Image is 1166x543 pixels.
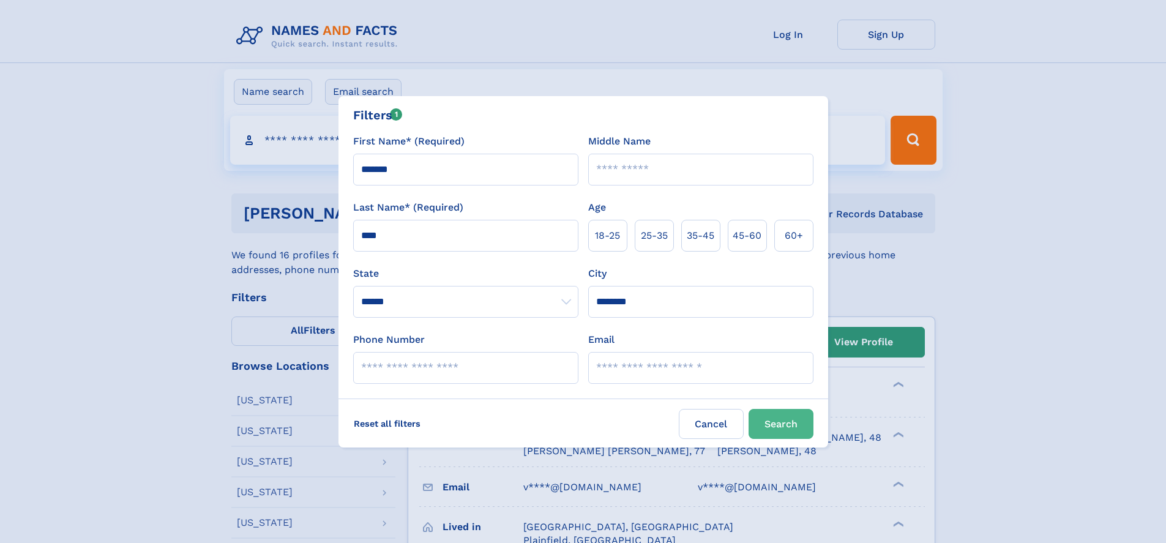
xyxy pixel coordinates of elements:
label: First Name* (Required) [353,134,465,149]
span: 35‑45 [687,228,714,243]
label: Age [588,200,606,215]
label: Reset all filters [346,409,428,438]
label: Email [588,332,615,347]
label: State [353,266,578,281]
div: Filters [353,106,403,124]
label: City [588,266,607,281]
label: Phone Number [353,332,425,347]
span: 18‑25 [595,228,620,243]
label: Middle Name [588,134,651,149]
span: 60+ [785,228,803,243]
span: 45‑60 [733,228,761,243]
label: Cancel [679,409,744,439]
label: Last Name* (Required) [353,200,463,215]
span: 25‑35 [641,228,668,243]
button: Search [749,409,813,439]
